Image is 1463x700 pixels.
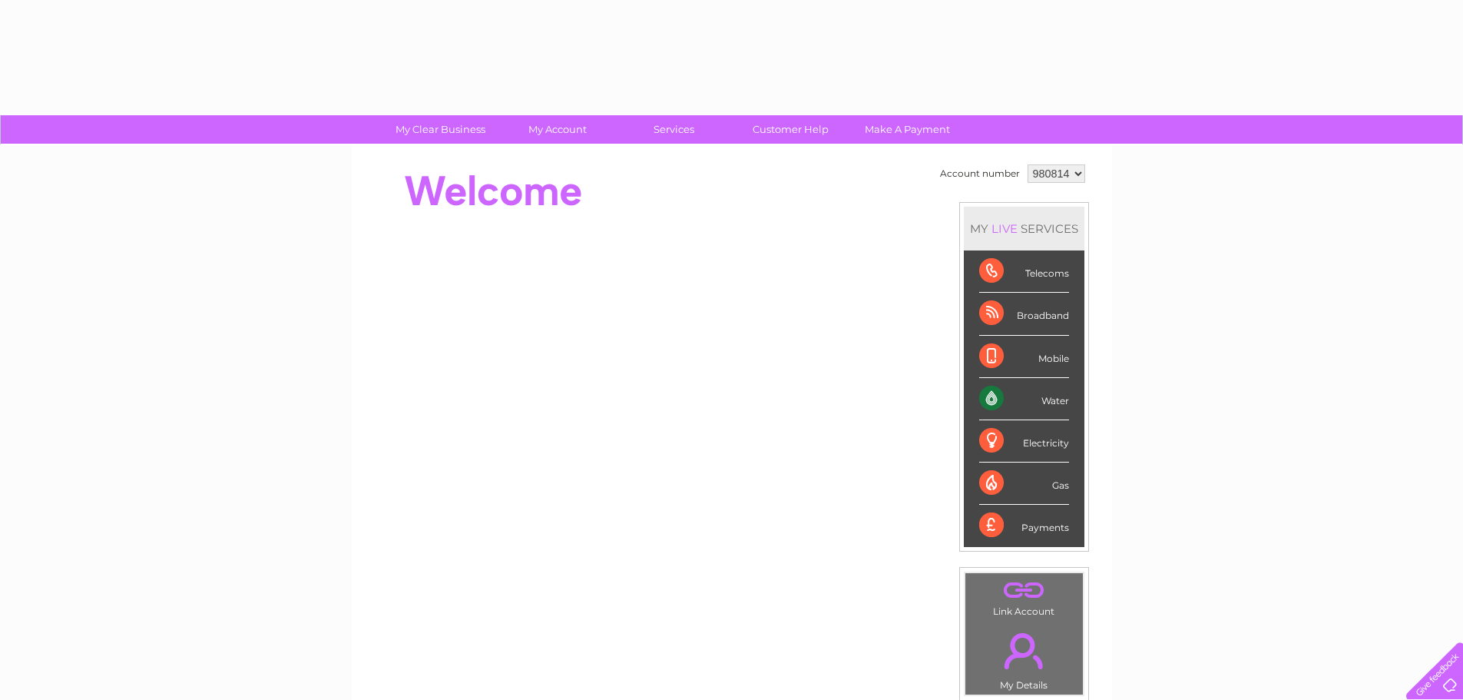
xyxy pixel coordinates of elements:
[611,115,737,144] a: Services
[965,620,1084,695] td: My Details
[979,505,1069,546] div: Payments
[494,115,621,144] a: My Account
[979,336,1069,378] div: Mobile
[377,115,504,144] a: My Clear Business
[936,161,1024,187] td: Account number
[979,250,1069,293] div: Telecoms
[965,572,1084,621] td: Link Account
[964,207,1084,250] div: MY SERVICES
[979,378,1069,420] div: Water
[988,221,1021,236] div: LIVE
[969,624,1079,678] a: .
[727,115,854,144] a: Customer Help
[979,420,1069,463] div: Electricity
[969,577,1079,604] a: .
[844,115,971,144] a: Make A Payment
[979,293,1069,335] div: Broadband
[979,463,1069,505] div: Gas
